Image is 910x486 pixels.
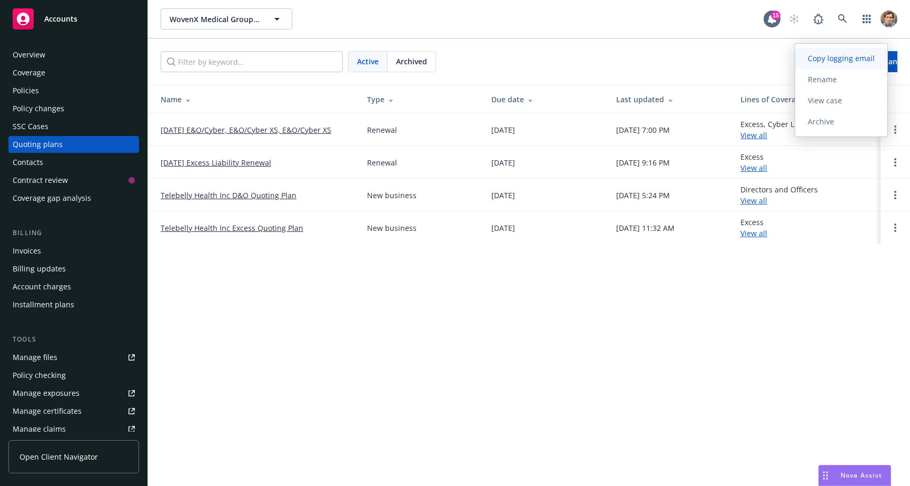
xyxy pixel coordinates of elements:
[881,11,897,27] img: photo
[161,157,271,168] a: [DATE] Excess Liability Renewal
[357,56,379,67] span: Active
[616,157,670,168] div: [DATE] 9:16 PM
[616,222,675,234] div: [DATE] 11:32 AM
[771,11,780,20] div: 15
[795,74,849,84] span: Rename
[8,4,139,34] a: Accounts
[13,296,74,313] div: Installment plans
[616,124,670,135] div: [DATE] 7:00 PM
[491,94,599,105] div: Due date
[795,53,887,63] span: Copy logging email
[8,228,139,238] div: Billing
[13,118,48,135] div: SSC Cases
[367,94,474,105] div: Type
[13,172,68,189] div: Contract review
[8,100,139,117] a: Policy changes
[8,385,139,402] a: Manage exposures
[8,154,139,171] a: Contacts
[740,94,872,105] div: Lines of Coverage
[13,82,39,99] div: Policies
[795,116,847,127] span: Archive
[8,296,139,313] a: Installment plans
[13,385,80,402] div: Manage exposures
[367,157,397,168] div: Renewal
[13,46,45,63] div: Overview
[818,465,891,486] button: Nova Assist
[161,51,343,72] input: Filter by keyword...
[616,94,724,105] div: Last updated
[491,157,515,168] div: [DATE]
[784,8,805,30] a: Start snowing
[819,465,832,485] div: Drag to move
[13,242,41,259] div: Invoices
[889,123,902,136] a: Open options
[367,124,397,135] div: Renewal
[889,156,902,169] a: Open options
[161,190,296,201] a: Telebelly Health Inc D&O Quoting Plan
[889,189,902,201] a: Open options
[795,95,855,105] span: View case
[808,8,829,30] a: Report a Bug
[491,124,515,135] div: [DATE]
[13,154,43,171] div: Contacts
[44,15,77,23] span: Accounts
[367,222,417,234] div: New business
[161,124,331,135] a: [DATE] E&O/Cyber, E&O/Cyber XS, E&O/Cyber XS
[740,217,767,239] div: Excess
[740,119,818,141] div: Excess, Cyber Liability
[161,222,303,234] a: Telebelly Health Inc Excess Quoting Plan
[367,190,417,201] div: New business
[740,228,767,238] a: View all
[8,136,139,153] a: Quoting plans
[740,196,767,206] a: View all
[13,260,66,277] div: Billing updates
[161,94,350,105] div: Name
[396,56,427,67] span: Archived
[8,46,139,63] a: Overview
[13,278,71,295] div: Account charges
[8,172,139,189] a: Contract review
[740,184,818,206] div: Directors and Officers
[8,334,139,345] div: Tools
[8,403,139,420] a: Manage certificates
[170,14,261,25] span: WovenX Medical Group PLLC; WovenX Health Inc
[19,451,98,462] span: Open Client Navigator
[8,421,139,438] a: Manage claims
[8,367,139,384] a: Policy checking
[740,130,767,140] a: View all
[8,64,139,81] a: Coverage
[13,403,82,420] div: Manage certificates
[889,221,902,234] a: Open options
[13,190,91,207] div: Coverage gap analysis
[13,367,66,384] div: Policy checking
[8,260,139,277] a: Billing updates
[8,242,139,259] a: Invoices
[13,349,57,366] div: Manage files
[8,278,139,295] a: Account charges
[740,151,767,173] div: Excess
[13,100,64,117] div: Policy changes
[616,190,670,201] div: [DATE] 5:24 PM
[13,64,45,81] div: Coverage
[491,222,515,234] div: [DATE]
[8,190,139,207] a: Coverage gap analysis
[161,8,292,30] button: WovenX Medical Group PLLC; WovenX Health Inc
[840,471,882,480] span: Nova Assist
[8,118,139,135] a: SSC Cases
[13,421,66,438] div: Manage claims
[856,8,877,30] a: Switch app
[832,8,853,30] a: Search
[8,82,139,99] a: Policies
[740,163,767,173] a: View all
[13,136,63,153] div: Quoting plans
[8,349,139,366] a: Manage files
[491,190,515,201] div: [DATE]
